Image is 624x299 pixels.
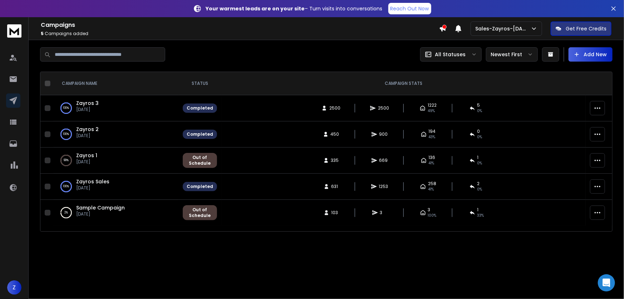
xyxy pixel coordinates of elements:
[566,25,606,32] p: Get Free Credits
[53,174,178,200] td: 100%Zayros Sales[DATE]
[329,105,340,111] span: 2500
[53,148,178,174] td: 99%Zayros 1[DATE]
[76,107,99,112] p: [DATE]
[187,184,213,189] div: Completed
[76,178,109,185] a: Zayros Sales
[187,155,213,166] div: Out of Schedule
[477,207,479,213] span: 1
[477,187,482,192] span: 0 %
[63,131,69,138] p: 100 %
[53,72,178,95] th: CAMPAIGN NAME
[477,134,482,140] span: 0 %
[477,102,480,108] span: 5
[380,210,387,216] span: 3
[477,129,480,134] span: 0
[63,105,69,112] p: 100 %
[7,280,21,295] button: Z
[486,47,538,62] button: Newest First
[187,105,213,111] div: Completed
[428,213,437,218] span: 100 %
[429,129,436,134] span: 194
[53,95,178,121] td: 100%Zayros 3[DATE]
[64,209,68,216] p: 2 %
[221,72,586,95] th: CAMPAIGN STATS
[206,5,383,12] p: – Turn visits into conversations
[477,213,484,218] span: 33 %
[569,47,613,62] button: Add New
[76,100,99,107] a: Zayros 3
[477,155,479,160] span: 1
[390,5,429,12] p: Reach Out Now
[379,158,388,163] span: 669
[53,121,178,148] td: 100%Zayros 2[DATE]
[477,108,482,114] span: 0 %
[378,105,389,111] span: 2500
[41,31,439,37] p: Campaigns added
[551,21,611,36] button: Get Free Credits
[187,131,213,137] div: Completed
[76,133,99,139] p: [DATE]
[475,25,531,32] p: Sales-Zayros-[DATE]
[41,30,44,37] span: 5
[428,181,436,187] span: 258
[331,131,339,137] span: 450
[76,204,125,211] a: Sample Campaign
[428,187,434,192] span: 41 %
[477,181,480,187] span: 2
[331,184,339,189] span: 631
[187,207,213,218] div: Out of Schedule
[7,24,21,38] img: logo
[428,108,435,114] span: 49 %
[41,21,439,29] h1: Campaigns
[598,274,615,291] div: Open Intercom Messenger
[76,211,125,217] p: [DATE]
[429,134,436,140] span: 43 %
[76,126,99,133] a: Zayros 2
[379,131,388,137] span: 900
[429,155,436,160] span: 136
[76,185,109,191] p: [DATE]
[331,158,339,163] span: 335
[64,157,69,164] p: 99 %
[429,160,434,166] span: 41 %
[477,160,482,166] span: 0 %
[428,102,437,108] span: 1222
[63,183,69,190] p: 100 %
[435,51,466,58] p: All Statuses
[178,72,221,95] th: STATUS
[206,5,305,12] strong: Your warmest leads are on your site
[331,210,339,216] span: 103
[428,207,431,213] span: 3
[379,184,388,189] span: 1253
[76,159,97,165] p: [DATE]
[53,200,178,226] td: 2%Sample Campaign[DATE]
[76,152,97,159] a: Zayros 1
[388,3,431,14] a: Reach Out Now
